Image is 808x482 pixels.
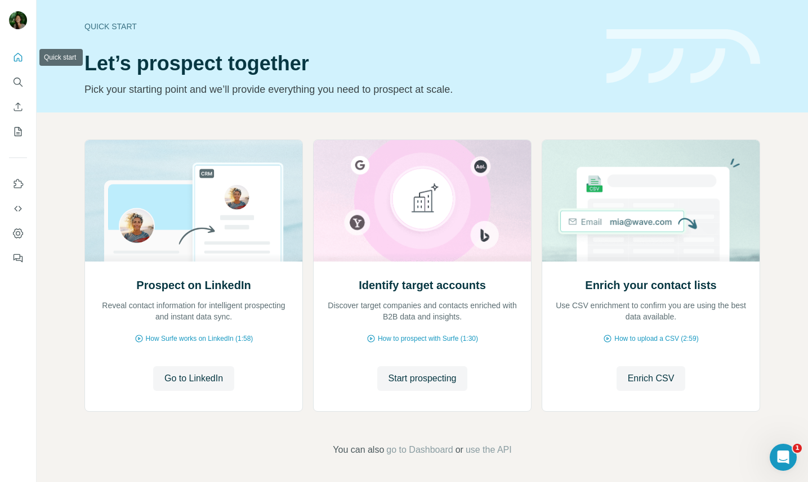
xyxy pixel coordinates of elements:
img: Prospect on LinkedIn [84,140,303,262]
button: Use Surfe API [9,199,27,219]
button: go to Dashboard [386,443,453,457]
iframe: Intercom live chat [770,444,797,471]
button: Enrich CSV [9,97,27,117]
h2: Enrich your contact lists [585,277,716,293]
p: Discover target companies and contacts enriched with B2B data and insights. [325,300,520,322]
button: Quick start [9,47,27,67]
h1: Let’s prospect together [84,52,593,75]
span: Go to LinkedIn [164,372,223,385]
img: Avatar [9,11,27,29]
img: Identify target accounts [313,140,532,262]
p: Reveal contact information for intelligent prospecting and instant data sync. [96,300,291,322]
p: Pick your starting point and we’ll provide everything you need to prospect at scale. [84,82,593,97]
p: Use CSV enrichment to confirm you are using the best data available. [553,300,748,322]
button: My lists [9,121,27,142]
span: 1 [793,444,802,453]
button: Dashboard [9,223,27,244]
span: How Surfe works on LinkedIn (1:58) [146,334,253,344]
button: Search [9,72,27,92]
button: Start prospecting [377,366,468,391]
h2: Prospect on LinkedIn [136,277,251,293]
h2: Identify target accounts [359,277,486,293]
span: How to upload a CSV (2:59) [614,334,698,344]
button: Use Surfe on LinkedIn [9,174,27,194]
button: use the API [466,443,512,457]
span: or [456,443,463,457]
span: Start prospecting [389,372,457,385]
button: Enrich CSV [617,366,686,391]
span: Enrich CSV [628,372,675,385]
span: How to prospect with Surfe (1:30) [378,334,478,344]
span: You can also [333,443,384,457]
button: Feedback [9,248,27,268]
img: banner [606,29,760,84]
img: Enrich your contact lists [542,140,760,262]
div: Quick start [84,21,593,32]
button: Go to LinkedIn [153,366,234,391]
